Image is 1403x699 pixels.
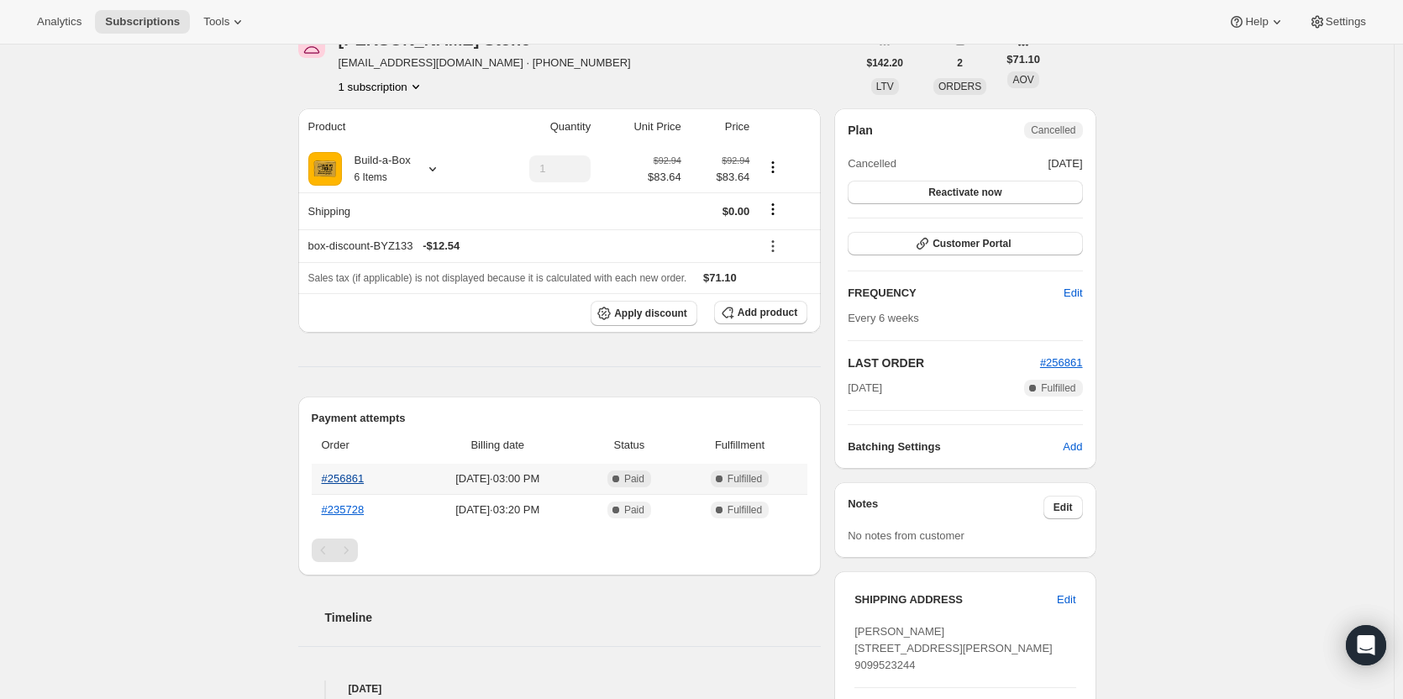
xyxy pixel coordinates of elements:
[325,609,822,626] h2: Timeline
[728,472,762,486] span: Fulfilled
[722,155,749,166] small: $92.94
[759,200,786,218] button: Shipping actions
[854,625,1053,671] span: [PERSON_NAME] [STREET_ADDRESS][PERSON_NAME] 9099523244
[1057,591,1075,608] span: Edit
[848,122,873,139] h2: Plan
[203,15,229,29] span: Tools
[298,192,484,229] th: Shipping
[624,503,644,517] span: Paid
[1012,74,1033,86] span: AOV
[703,271,737,284] span: $71.10
[355,171,387,183] small: 6 Items
[37,15,81,29] span: Analytics
[591,301,697,326] button: Apply discount
[938,81,981,92] span: ORDERS
[339,31,551,48] div: [PERSON_NAME] Stone
[1043,496,1083,519] button: Edit
[322,472,365,485] a: #256861
[857,51,913,75] button: $142.20
[848,285,1064,302] h2: FREQUENCY
[312,410,808,427] h2: Payment attempts
[848,181,1082,204] button: Reactivate now
[759,158,786,176] button: Product actions
[728,503,762,517] span: Fulfilled
[298,31,325,58] span: Thomas Stone
[312,539,808,562] nav: Pagination
[682,437,797,454] span: Fulfillment
[1245,15,1268,29] span: Help
[1041,381,1075,395] span: Fulfilled
[419,437,577,454] span: Billing date
[957,56,963,70] span: 2
[1063,439,1082,455] span: Add
[596,108,686,145] th: Unit Price
[848,439,1063,455] h6: Batching Settings
[95,10,190,34] button: Subscriptions
[714,301,807,324] button: Add product
[848,529,964,542] span: No notes from customer
[322,503,365,516] a: #235728
[483,108,596,145] th: Quantity
[1299,10,1376,34] button: Settings
[339,78,424,95] button: Product actions
[419,470,577,487] span: [DATE] · 03:00 PM
[298,108,484,145] th: Product
[854,591,1057,608] h3: SHIPPING ADDRESS
[1054,280,1092,307] button: Edit
[1006,51,1040,68] span: $71.10
[848,312,919,324] span: Every 6 weeks
[339,55,631,71] span: [EMAIL_ADDRESS][DOMAIN_NAME] · [PHONE_NUMBER]
[1048,155,1083,172] span: [DATE]
[298,681,822,697] h4: [DATE]
[1031,124,1075,137] span: Cancelled
[1064,285,1082,302] span: Edit
[723,205,750,218] span: $0.00
[848,380,882,397] span: [DATE]
[27,10,92,34] button: Analytics
[654,155,681,166] small: $92.94
[1218,10,1295,34] button: Help
[848,232,1082,255] button: Customer Portal
[1047,586,1085,613] button: Edit
[947,51,973,75] button: 2
[1326,15,1366,29] span: Settings
[624,472,644,486] span: Paid
[1054,501,1073,514] span: Edit
[848,496,1043,519] h3: Notes
[867,56,903,70] span: $142.20
[648,169,681,186] span: $83.64
[848,155,896,172] span: Cancelled
[308,272,687,284] span: Sales tax (if applicable) is not displayed because it is calculated with each new order.
[419,502,577,518] span: [DATE] · 03:20 PM
[308,238,750,255] div: box-discount-BYZ133
[312,427,414,464] th: Order
[105,15,180,29] span: Subscriptions
[614,307,687,320] span: Apply discount
[586,437,672,454] span: Status
[1053,434,1092,460] button: Add
[848,355,1040,371] h2: LAST ORDER
[738,306,797,319] span: Add product
[342,152,411,186] div: Build-a-Box
[1040,356,1083,369] a: #256861
[691,169,750,186] span: $83.64
[933,237,1011,250] span: Customer Portal
[308,152,342,186] img: product img
[928,186,1001,199] span: Reactivate now
[686,108,755,145] th: Price
[1040,355,1083,371] button: #256861
[423,238,460,255] span: - $12.54
[193,10,256,34] button: Tools
[876,81,894,92] span: LTV
[1346,625,1386,665] div: Open Intercom Messenger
